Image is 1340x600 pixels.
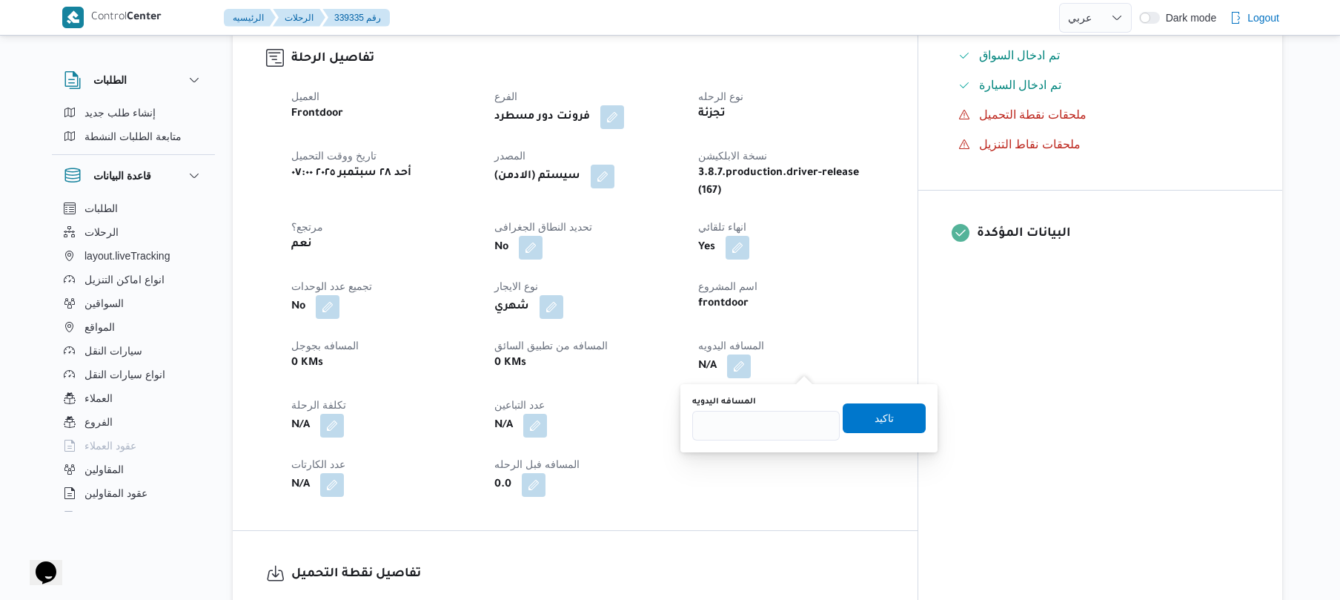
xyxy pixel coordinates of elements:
span: الفروع [84,413,113,431]
b: No [291,298,305,316]
span: اسم المشروع [698,280,757,292]
div: الطلبات [52,101,215,154]
span: الفرع [494,90,517,102]
button: الطلبات [58,197,209,220]
span: تجميع عدد الوحدات [291,280,372,292]
span: المسافه فبل الرحله [494,458,580,470]
b: 0 KMs [291,355,323,372]
b: (سيستم (الادمن [494,168,580,185]
b: N/A [698,357,717,375]
span: عقود المقاولين [84,484,147,502]
h3: تفاصيل الرحلة [291,49,884,69]
h3: تفاصيل نقطة التحميل [291,564,884,584]
b: تجزئة [698,105,726,123]
span: تم ادخال السيارة [979,76,1061,94]
b: N/A [291,417,310,435]
span: نوع الرحله [698,90,743,102]
span: متابعة الطلبات النشطة [84,128,182,145]
button: قاعدة البيانات [64,167,203,185]
span: العميل [291,90,319,102]
span: عدد التباعين [494,399,545,411]
button: عقود المقاولين [58,481,209,505]
h3: البيانات المؤكدة [977,224,1249,244]
span: انواع سيارات النقل [84,366,165,383]
span: Logout [1247,9,1279,27]
button: layout.liveTracking [58,244,209,268]
b: frontdoor [698,295,749,313]
span: المسافه اليدويه [698,340,764,352]
b: N/A [291,476,310,494]
b: 3.8.7.production.driver-release (167) [698,165,880,200]
button: الفروع [58,410,209,434]
span: المسافه من تطبيق السائق [494,340,608,352]
span: المسافه بجوجل [291,340,359,352]
button: ملحقات نقطة التحميل [952,103,1249,127]
span: Dark mode [1160,12,1216,24]
b: شهري [494,298,529,316]
span: تاكيد [875,409,894,427]
h3: قاعدة البيانات [93,167,151,185]
button: الرحلات [273,9,325,27]
span: الطلبات [84,200,118,217]
span: تم ادخال السواق [979,49,1060,62]
span: سيارات النقل [84,342,142,360]
button: المواقع [58,315,209,339]
iframe: chat widget [15,541,62,585]
b: فرونت دور مسطرد [494,108,590,126]
span: layout.liveTracking [84,247,170,265]
button: ملحقات نقاط التنزيل [952,133,1249,156]
b: N/A [494,417,513,435]
span: المصدر [494,150,525,162]
button: Logout [1224,3,1285,33]
button: تاكيد [843,403,926,433]
span: تحديد النطاق الجغرافى [494,221,592,233]
button: انواع اماكن التنزيل [58,268,209,291]
b: نعم [291,236,312,254]
b: Center [127,12,162,24]
span: إنشاء طلب جديد [84,104,156,122]
b: 0.0 [494,476,511,494]
span: الرحلات [84,223,119,241]
span: اجهزة التليفون [84,508,146,526]
span: المواقع [84,318,115,336]
b: Frontdoor [291,105,343,123]
button: اجهزة التليفون [58,505,209,529]
span: ملحقات نقطة التحميل [979,108,1087,121]
b: 0 KMs [494,355,526,372]
button: تم ادخال السواق [952,44,1249,67]
button: السواقين [58,291,209,315]
span: تكلفة الرحلة [291,399,346,411]
label: المسافه اليدويه [692,396,756,408]
button: المقاولين [58,458,209,481]
span: تم ادخال السيارة [979,79,1061,91]
button: عقود العملاء [58,434,209,458]
h3: الطلبات [93,71,127,89]
span: العملاء [84,389,113,407]
b: No [494,239,508,257]
button: الطلبات [64,71,203,89]
span: انواع اماكن التنزيل [84,271,165,289]
b: Yes [698,239,715,257]
span: ملحقات نقطة التحميل [979,106,1087,124]
span: مرتجع؟ [291,221,323,233]
button: 339335 رقم [322,9,390,27]
b: أحد ٢٨ سبتمبر ٢٠٢٥ ٠٧:٠٠ [291,165,411,182]
span: المقاولين [84,461,124,478]
span: نوع الايجار [494,280,538,292]
span: انهاء تلقائي [698,221,746,233]
span: تاريخ ووقت التحميل [291,150,377,162]
button: العملاء [58,386,209,410]
button: سيارات النقل [58,339,209,363]
button: تم ادخال السيارة [952,73,1249,97]
span: ملحقات نقاط التنزيل [979,138,1081,151]
span: ملحقات نقاط التنزيل [979,136,1081,154]
button: الرئيسيه [224,9,276,27]
span: تم ادخال السواق [979,47,1060,65]
span: عقود العملاء [84,437,136,455]
button: متابعة الطلبات النشطة [58,125,209,148]
div: قاعدة البيانات [52,197,215,518]
span: السواقين [84,294,124,312]
img: X8yXhbKr1z7QwAAAABJRU5ErkJggg== [62,7,84,28]
button: انواع سيارات النقل [58,363,209,386]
